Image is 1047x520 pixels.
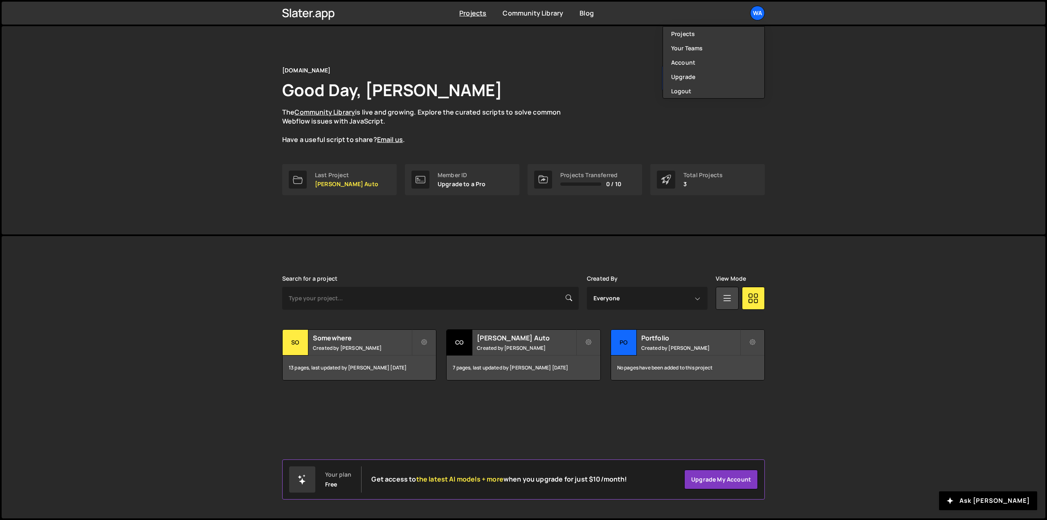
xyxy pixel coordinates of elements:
div: Member ID [438,172,486,178]
div: Total Projects [683,172,723,178]
div: Last Project [315,172,378,178]
a: So Somewhere Created by [PERSON_NAME] 13 pages, last updated by [PERSON_NAME] [DATE] [282,329,436,380]
h1: Good Day, [PERSON_NAME] [282,79,502,101]
div: [DOMAIN_NAME] [282,65,330,75]
p: Upgrade to a Pro [438,181,486,187]
small: Created by [PERSON_NAME] [477,344,575,351]
a: Blog [580,9,594,18]
a: Last Project [PERSON_NAME] Auto [282,164,397,195]
h2: Portfolio [641,333,740,342]
span: the latest AI models + more [416,475,503,484]
h2: Get access to when you upgrade for just $10/month! [371,475,627,483]
h2: [PERSON_NAME] Auto [477,333,575,342]
a: Wa [750,6,765,20]
a: Po Portfolio Created by [PERSON_NAME] No pages have been added to this project [611,329,765,380]
button: Logout [663,84,764,98]
p: The is live and growing. Explore the curated scripts to solve common Webflow issues with JavaScri... [282,108,577,144]
div: Projects Transferred [560,172,621,178]
div: Your plan [325,471,351,478]
div: 13 pages, last updated by [PERSON_NAME] [DATE] [283,356,436,380]
div: Po [611,330,637,356]
small: Created by [PERSON_NAME] [313,344,411,351]
a: Upgrade [663,70,764,84]
a: Co [PERSON_NAME] Auto Created by [PERSON_NAME] 7 pages, last updated by [PERSON_NAME] [DATE] [446,329,600,380]
a: Your Teams [663,41,764,55]
div: No pages have been added to this project [611,356,764,380]
h2: Somewhere [313,333,411,342]
a: Email us [377,135,403,144]
a: Community Library [503,9,563,18]
label: View Mode [716,275,746,282]
button: Ask [PERSON_NAME] [939,491,1037,510]
div: Co [447,330,472,356]
p: 3 [683,181,723,187]
a: Projects [663,27,764,41]
label: Search for a project [282,275,337,282]
p: [PERSON_NAME] Auto [315,181,378,187]
div: So [283,330,308,356]
label: Created By [587,275,618,282]
div: Free [325,481,337,488]
div: 7 pages, last updated by [PERSON_NAME] [DATE] [447,356,600,380]
a: Community Library [294,108,355,117]
small: Created by [PERSON_NAME] [641,344,740,351]
span: 0 / 10 [606,181,621,187]
a: Upgrade my account [684,470,758,489]
a: Projects [459,9,486,18]
input: Type your project... [282,287,579,310]
a: Account [663,55,764,70]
